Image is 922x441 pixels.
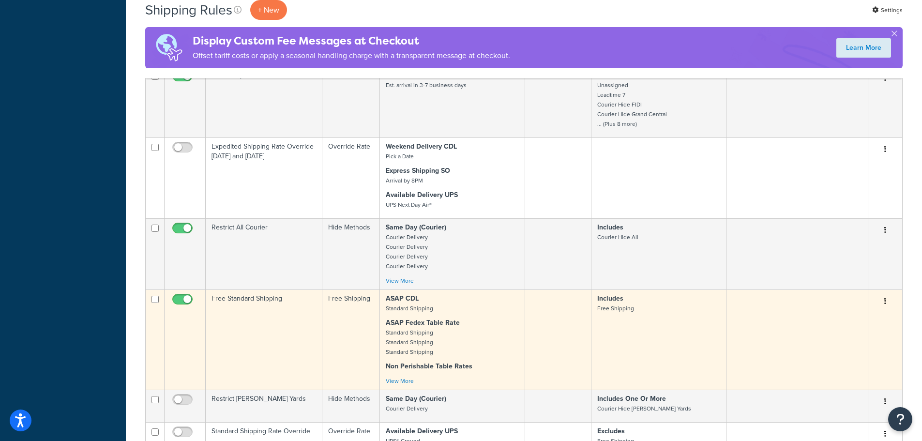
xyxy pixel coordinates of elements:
[145,0,232,19] h1: Shipping Rules
[386,166,450,176] strong: Express Shipping SO
[386,81,467,90] small: Est. arrival in 3-7 business days
[836,38,891,58] a: Learn More
[386,404,428,413] small: Courier Delivery
[193,49,510,62] p: Offset tariff costs or apply a seasonal handling charge with a transparent message at checkout.
[872,3,903,17] a: Settings
[386,394,446,404] strong: Same Day (Courier)
[597,404,691,413] small: Courier Hide [PERSON_NAME] Yards
[888,407,912,431] button: Open Resource Center
[145,27,193,68] img: duties-banner-06bc72dcb5fe05cb3f9472aba00be2ae8eb53ab6f0d8bb03d382ba314ac3c341.png
[386,377,414,385] a: View More
[206,66,322,137] td: Hide Nonperishable
[206,218,322,289] td: Restrict All Courier
[322,390,380,422] td: Hide Methods
[386,426,458,436] strong: Available Delivery UPS
[386,233,428,271] small: Courier Delivery Courier Delivery Courier Delivery Courier Delivery
[386,200,432,209] small: UPS Next Day Air®
[322,289,380,390] td: Free Shipping
[386,176,423,185] small: Arrival by 8PM
[386,318,460,328] strong: ASAP Fedex Table Rate
[386,190,458,200] strong: Available Delivery UPS
[386,141,457,152] strong: Weekend Delivery CDL
[386,361,472,371] strong: Non Perishable Table Rates
[386,304,433,313] small: Standard Shipping
[193,33,510,49] h4: Display Custom Fee Messages at Checkout
[322,137,380,218] td: Override Rate
[386,222,446,232] strong: Same Day (Courier)
[386,276,414,285] a: View More
[386,293,419,304] strong: ASAP CDL
[206,137,322,218] td: Expedited Shipping Rate Override [DATE] and [DATE]
[386,328,433,356] small: Standard Shipping Standard Shipping Standard Shipping
[206,390,322,422] td: Restrict [PERSON_NAME] Yards
[597,81,667,128] small: Unassigned Leadtime 7 Courier Hide FIDI Courier Hide Grand Central ... (Plus 8 more)
[597,222,623,232] strong: Includes
[322,218,380,289] td: Hide Methods
[597,426,625,436] strong: Excludes
[597,233,638,242] small: Courier Hide All
[597,293,623,304] strong: Includes
[386,152,414,161] small: Pick a Date
[597,394,666,404] strong: Includes One Or More
[322,66,380,137] td: Hide Methods
[597,304,634,313] small: Free Shipping
[206,289,322,390] td: Free Standard Shipping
